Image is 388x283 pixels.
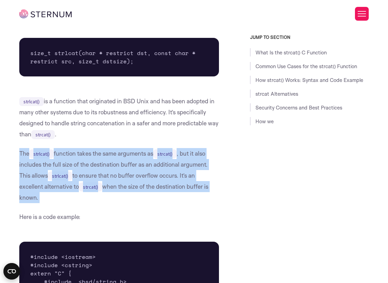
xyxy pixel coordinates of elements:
p: is a function that originated in BSD Unix and has been adopted in many other systems due to its r... [19,96,219,140]
a: Security Concerns and Best Practices [255,104,342,111]
a: How strcat() Works: Syntax and Code Example [255,77,363,83]
code: strlcat() [29,149,54,158]
p: The function takes the same arguments as , but it also includes the full size of the destination ... [19,148,219,203]
a: How we [255,118,274,125]
code: strcat() [153,149,177,158]
code: strcat() [31,130,55,139]
p: Here is a code example: [19,211,219,222]
h3: JUMP TO SECTION [250,34,368,40]
code: strcat() [79,182,102,191]
code: strlcat() [19,97,44,106]
button: Toggle Menu [355,7,369,21]
pre: size_t strlcat(char * restrict dst, const char * restrict src, size_t dstsize); [19,38,219,76]
code: strlcat() [48,171,72,180]
button: Open CMP widget [3,263,20,280]
a: Common Use Cases for the strcat() Function [255,63,357,70]
img: sternum iot [19,10,72,19]
a: What Is the strcat() C Function [255,49,327,56]
a: strcat Alternatives [255,91,298,97]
